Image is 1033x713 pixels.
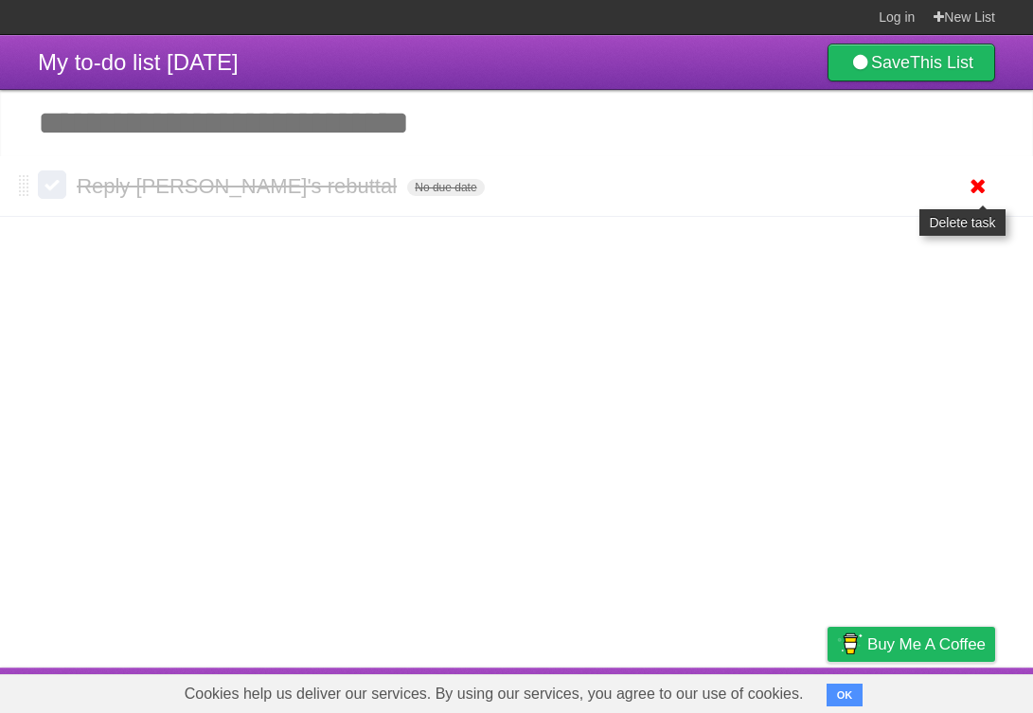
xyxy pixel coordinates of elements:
[827,684,864,706] button: OK
[638,672,715,708] a: Developers
[837,628,863,660] img: Buy me a coffee
[77,174,401,198] span: Reply [PERSON_NAME]'s rebuttal
[828,627,995,662] a: Buy me a coffee
[739,672,780,708] a: Terms
[38,49,239,75] span: My to-do list [DATE]
[876,672,995,708] a: Suggest a feature
[828,44,995,81] a: SaveThis List
[910,53,973,72] b: This List
[166,675,823,713] span: Cookies help us deliver our services. By using our services, you agree to our use of cookies.
[576,672,615,708] a: About
[38,170,66,199] label: Done
[803,672,852,708] a: Privacy
[867,628,986,661] span: Buy me a coffee
[407,179,484,196] span: No due date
